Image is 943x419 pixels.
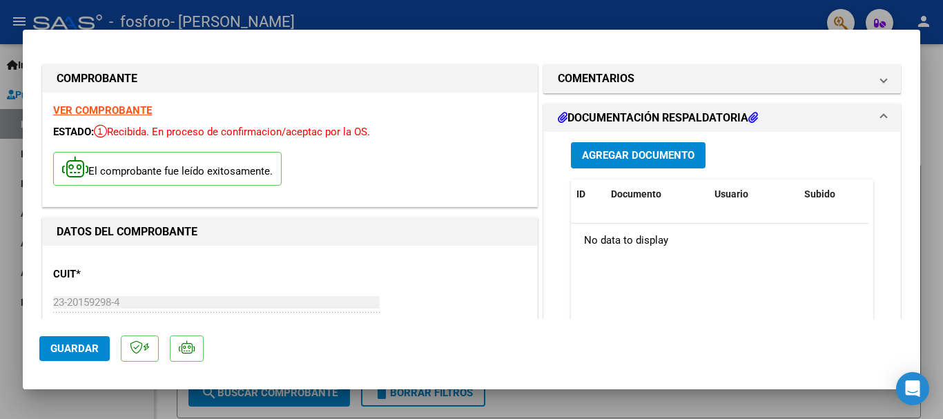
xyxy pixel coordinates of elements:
[571,142,706,168] button: Agregar Documento
[544,104,900,132] mat-expansion-panel-header: DOCUMENTACIÓN RESPALDATORIA
[57,225,197,238] strong: DATOS DEL COMPROBANTE
[868,179,937,209] datatable-header-cell: Acción
[804,188,835,199] span: Subido
[611,188,661,199] span: Documento
[799,179,868,209] datatable-header-cell: Subido
[544,132,900,418] div: DOCUMENTACIÓN RESPALDATORIA
[53,266,195,282] p: CUIT
[605,179,709,209] datatable-header-cell: Documento
[571,224,868,258] div: No data to display
[53,126,94,138] span: ESTADO:
[896,372,929,405] div: Open Intercom Messenger
[582,150,694,162] span: Agregar Documento
[714,188,748,199] span: Usuario
[50,342,99,355] span: Guardar
[571,179,605,209] datatable-header-cell: ID
[53,104,152,117] a: VER COMPROBANTE
[709,179,799,209] datatable-header-cell: Usuario
[544,65,900,92] mat-expansion-panel-header: COMENTARIOS
[576,188,585,199] span: ID
[558,70,634,87] h1: COMENTARIOS
[53,152,282,186] p: El comprobante fue leído exitosamente.
[94,126,370,138] span: Recibida. En proceso de confirmacion/aceptac por la OS.
[57,72,137,85] strong: COMPROBANTE
[39,336,110,361] button: Guardar
[558,110,758,126] h1: DOCUMENTACIÓN RESPALDATORIA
